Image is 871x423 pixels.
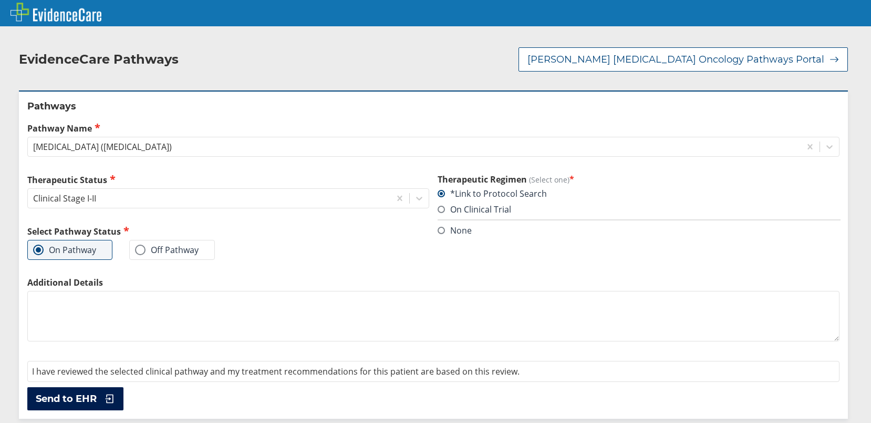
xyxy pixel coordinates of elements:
[438,225,472,236] label: None
[438,204,511,215] label: On Clinical Trial
[27,277,839,288] label: Additional Details
[33,193,96,204] div: Clinical Stage I-II
[519,47,848,72] button: [PERSON_NAME] [MEDICAL_DATA] Oncology Pathways Portal
[27,100,839,113] h2: Pathways
[19,52,179,67] h2: EvidenceCare Pathways
[27,225,429,237] h2: Select Pathway Status
[27,174,429,186] label: Therapeutic Status
[27,122,839,134] label: Pathway Name
[438,174,839,185] h3: Therapeutic Regimen
[11,3,101,22] img: EvidenceCare
[36,392,97,405] span: Send to EHR
[33,245,96,255] label: On Pathway
[135,245,199,255] label: Off Pathway
[438,188,547,199] label: *Link to Protocol Search
[527,53,824,66] span: [PERSON_NAME] [MEDICAL_DATA] Oncology Pathways Portal
[27,387,123,410] button: Send to EHR
[529,175,569,185] span: (Select one)
[32,366,520,377] span: I have reviewed the selected clinical pathway and my treatment recommendations for this patient a...
[33,141,172,153] div: [MEDICAL_DATA] ([MEDICAL_DATA])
